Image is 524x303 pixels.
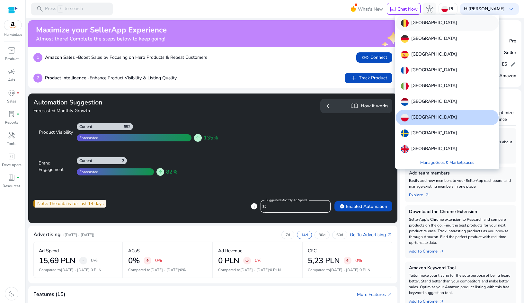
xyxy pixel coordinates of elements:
[411,98,457,106] p: [GEOGRAPHIC_DATA]
[411,19,457,27] p: [GEOGRAPHIC_DATA]
[401,67,409,74] img: fr.svg
[411,51,457,58] p: [GEOGRAPHIC_DATA]
[401,114,409,121] img: pl.svg
[401,129,409,137] img: se.svg
[401,82,409,90] img: it.svg
[411,82,457,90] p: [GEOGRAPHIC_DATA]
[411,67,457,74] p: [GEOGRAPHIC_DATA]
[401,51,409,58] img: es.svg
[401,19,409,27] img: be.svg
[401,35,409,43] img: de.svg
[411,35,457,43] p: [GEOGRAPHIC_DATA]
[401,98,409,106] img: nl.svg
[401,145,409,153] img: uk.svg
[411,114,457,121] p: [GEOGRAPHIC_DATA]
[411,145,457,153] p: [GEOGRAPHIC_DATA]
[415,157,479,168] a: ManageGeos & Marketplaces
[411,129,457,137] p: [GEOGRAPHIC_DATA]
